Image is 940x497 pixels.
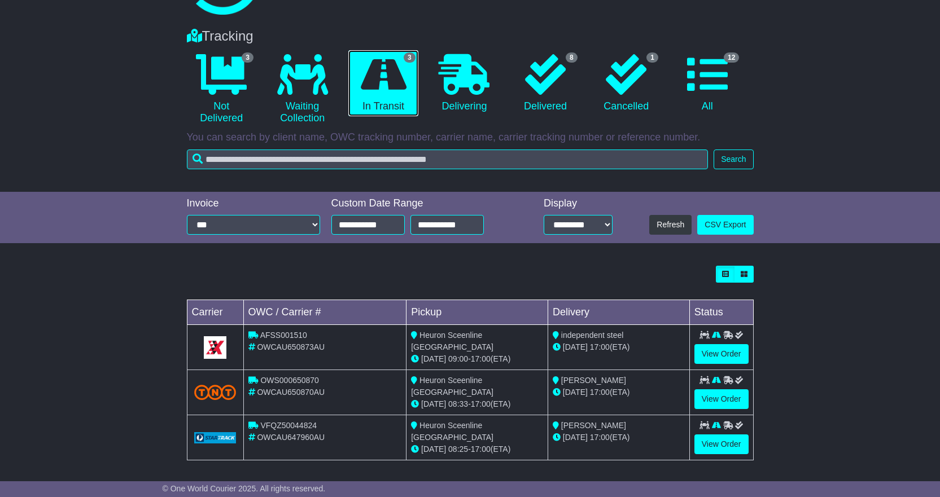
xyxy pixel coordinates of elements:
[348,50,418,117] a: 3 In Transit
[566,52,578,63] span: 8
[331,197,513,210] div: Custom Date Range
[404,52,416,63] span: 3
[243,300,406,325] td: OWC / Carrier #
[471,354,491,363] span: 17:00
[257,342,325,351] span: OWCAU650873AU
[187,50,256,129] a: 3 Not Delivered
[194,385,237,400] img: TNT_Domestic.png
[724,52,739,63] span: 12
[561,421,626,430] span: [PERSON_NAME]
[448,445,468,454] span: 08:25
[553,432,685,443] div: (ETA)
[561,376,626,385] span: [PERSON_NAME]
[561,331,624,340] span: independent steel
[421,354,446,363] span: [DATE]
[563,388,588,397] span: [DATE]
[649,215,692,235] button: Refresh
[411,398,543,410] div: - (ETA)
[257,433,325,442] span: OWCAU647960AU
[672,50,742,117] a: 12 All
[590,342,610,351] span: 17:00
[590,388,610,397] span: 17:00
[260,331,307,340] span: AFSS001510
[448,399,468,408] span: 08:33
[268,50,337,129] a: Waiting Collection
[242,52,253,63] span: 3
[411,421,493,442] span: Heuron Sceenline [GEOGRAPHIC_DATA]
[646,52,658,63] span: 1
[592,50,661,117] a: 1 Cancelled
[714,149,753,169] button: Search
[471,445,491,454] span: 17:00
[194,432,237,443] img: GetCarrierServiceLogo
[430,50,499,117] a: Delivering
[257,388,325,397] span: OWCAU650870AU
[187,197,320,210] div: Invoice
[187,131,754,144] p: You can search by client name, OWC tracking number, carrier name, carrier tracking number or refe...
[694,389,749,409] a: View Order
[510,50,580,117] a: 8 Delivered
[421,445,446,454] span: [DATE]
[563,433,588,442] span: [DATE]
[421,399,446,408] span: [DATE]
[694,344,749,364] a: View Order
[471,399,491,408] span: 17:00
[590,433,610,442] span: 17:00
[411,331,493,351] span: Heuron Sceenline [GEOGRAPHIC_DATA]
[694,434,749,454] a: View Order
[163,484,326,493] span: © One World Courier 2025. All rights reserved.
[544,197,613,210] div: Display
[548,300,689,325] td: Delivery
[406,300,548,325] td: Pickup
[553,341,685,353] div: (ETA)
[181,28,759,45] div: Tracking
[697,215,753,235] a: CSV Export
[260,421,317,430] span: VFQZ50044824
[411,353,543,365] div: - (ETA)
[260,376,319,385] span: OWS000650870
[553,386,685,398] div: (ETA)
[187,300,243,325] td: Carrier
[689,300,753,325] td: Status
[563,342,588,351] span: [DATE]
[204,336,226,359] img: GetCarrierServiceLogo
[411,443,543,455] div: - (ETA)
[411,376,493,397] span: Heuron Sceenline [GEOGRAPHIC_DATA]
[448,354,468,363] span: 09:00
